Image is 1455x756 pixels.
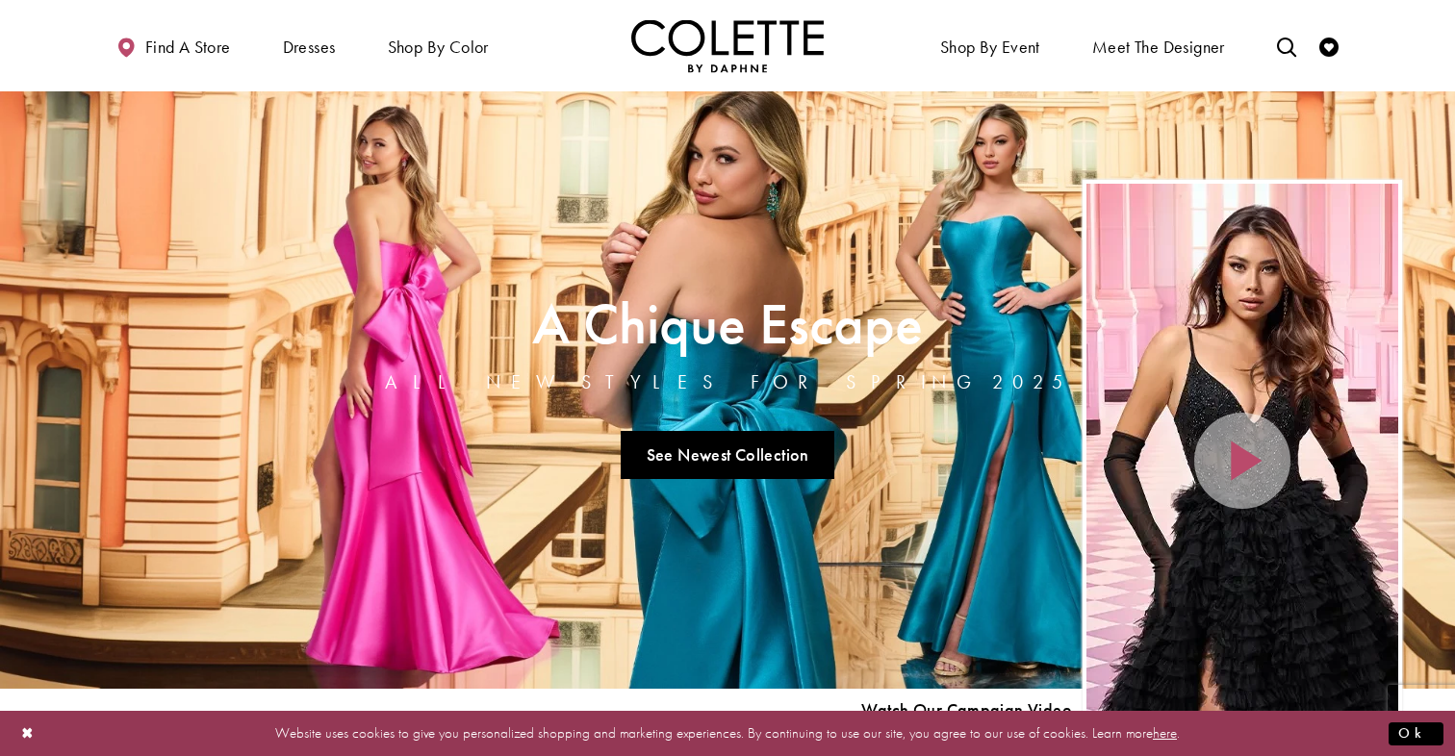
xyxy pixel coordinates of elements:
[1272,19,1301,72] a: Toggle search
[631,19,824,72] img: Colette by Daphne
[145,38,231,57] span: Find a store
[379,423,1076,487] ul: Slider Links
[112,19,235,72] a: Find a store
[860,700,1072,719] span: Play Slide #15 Video
[388,38,489,57] span: Shop by color
[1087,19,1230,72] a: Meet the designer
[1153,723,1177,743] a: here
[1389,721,1443,745] button: Submit Dialog
[283,38,336,57] span: Dresses
[1092,38,1225,57] span: Meet the designer
[383,19,494,72] span: Shop by color
[278,19,341,72] span: Dresses
[621,431,834,479] a: See Newest Collection A Chique Escape All New Styles For Spring 2025
[631,19,824,72] a: Visit Home Page
[935,19,1045,72] span: Shop By Event
[1315,19,1343,72] a: Check Wishlist
[139,720,1316,746] p: Website uses cookies to give you personalized shopping and marketing experiences. By continuing t...
[12,717,44,750] button: Close Dialog
[940,38,1040,57] span: Shop By Event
